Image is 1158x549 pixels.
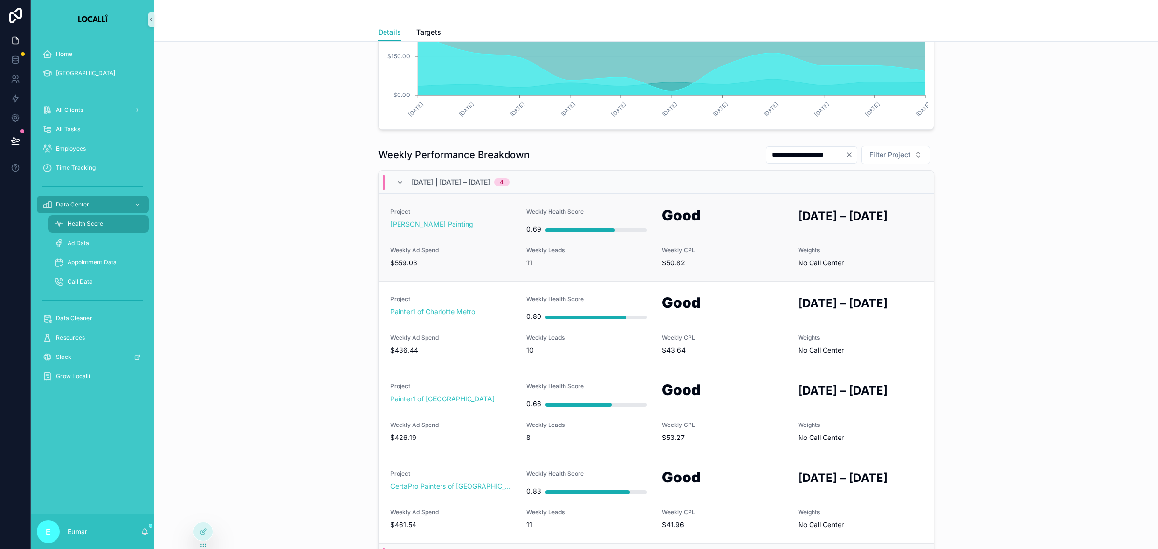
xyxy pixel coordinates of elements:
[526,383,651,390] span: Weekly Health Score
[37,368,149,385] a: Grow Localli
[37,348,149,366] a: Slack
[526,470,651,478] span: Weekly Health Score
[390,220,473,229] a: [PERSON_NAME] Painting
[662,470,786,488] h1: Good
[662,345,786,355] span: $43.64
[68,278,93,286] span: Call Data
[56,201,89,208] span: Data Center
[662,520,786,530] span: $41.96
[526,345,651,355] span: 10
[56,334,85,342] span: Resources
[458,101,475,118] text: [DATE]
[662,421,786,429] span: Weekly CPL
[56,50,72,58] span: Home
[56,125,80,133] span: All Tasks
[390,208,515,216] span: Project
[68,239,89,247] span: Ad Data
[526,220,541,239] div: 0.69
[390,520,515,530] span: $461.54
[864,101,881,118] text: [DATE]
[37,121,149,138] a: All Tasks
[509,101,526,118] text: [DATE]
[526,295,651,303] span: Weekly Health Score
[798,295,923,311] h2: [DATE] – [DATE]
[390,394,495,404] a: Painter1 of [GEOGRAPHIC_DATA]
[393,91,410,98] tspan: $0.00
[869,150,910,160] span: Filter Project
[46,526,51,537] span: E
[798,383,923,398] h2: [DATE] – [DATE]
[390,345,515,355] span: $436.44
[379,194,934,281] a: Project[PERSON_NAME] PaintingWeekly Health Score0.69Good[DATE] – [DATE]Weekly Ad Spend$559.03Week...
[526,247,651,254] span: Weekly Leads
[845,151,857,159] button: Clear
[56,145,86,152] span: Employees
[798,334,923,342] span: Weights
[387,53,410,60] tspan: $150.00
[412,178,490,187] span: [DATE] | [DATE] – [DATE]
[378,148,530,162] h1: Weekly Performance Breakdown
[712,101,729,118] text: [DATE]
[390,295,515,303] span: Project
[37,45,149,63] a: Home
[861,146,930,164] button: Select Button
[379,281,934,369] a: ProjectPainter1 of Charlotte MetroWeekly Health Score0.80Good[DATE] – [DATE]Weekly Ad Spend$436.4...
[378,24,401,42] a: Details
[798,208,923,224] h2: [DATE] – [DATE]
[56,106,83,114] span: All Clients
[526,481,541,501] div: 0.83
[662,433,786,442] span: $53.27
[37,159,149,177] a: Time Tracking
[390,307,475,316] a: Painter1 of Charlotte Metro
[416,24,441,43] a: Targets
[662,508,786,516] span: Weekly CPL
[407,101,425,118] text: [DATE]
[37,196,149,213] a: Data Center
[662,334,786,342] span: Weekly CPL
[798,433,844,442] span: No Call Center
[390,383,515,390] span: Project
[48,273,149,290] a: Call Data
[68,527,87,536] p: Eumar
[416,27,441,37] span: Targets
[798,258,844,268] span: No Call Center
[526,307,541,326] div: 0.80
[526,258,651,268] span: 11
[390,421,515,429] span: Weekly Ad Spend
[526,334,651,342] span: Weekly Leads
[662,383,786,401] h1: Good
[798,520,844,530] span: No Call Center
[48,254,149,271] a: Appointment Data
[31,39,154,398] div: scrollable content
[662,247,786,254] span: Weekly CPL
[390,481,515,491] a: CertaPro Painters of [GEOGRAPHIC_DATA][PERSON_NAME]
[662,295,786,314] h1: Good
[914,101,932,118] text: [DATE]
[68,220,103,228] span: Health Score
[526,520,651,530] span: 11
[390,470,515,478] span: Project
[37,310,149,327] a: Data Cleaner
[56,353,71,361] span: Slack
[56,69,115,77] span: [GEOGRAPHIC_DATA]
[378,27,401,37] span: Details
[662,258,786,268] span: $50.82
[798,470,923,486] h2: [DATE] – [DATE]
[762,101,780,118] text: [DATE]
[526,433,651,442] span: 8
[610,101,627,118] text: [DATE]
[390,508,515,516] span: Weekly Ad Spend
[526,394,541,413] div: 0.66
[48,215,149,233] a: Health Score
[56,372,90,380] span: Grow Localli
[56,315,92,322] span: Data Cleaner
[37,65,149,82] a: [GEOGRAPHIC_DATA]
[390,334,515,342] span: Weekly Ad Spend
[390,433,515,442] span: $426.19
[798,421,923,429] span: Weights
[559,101,577,118] text: [DATE]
